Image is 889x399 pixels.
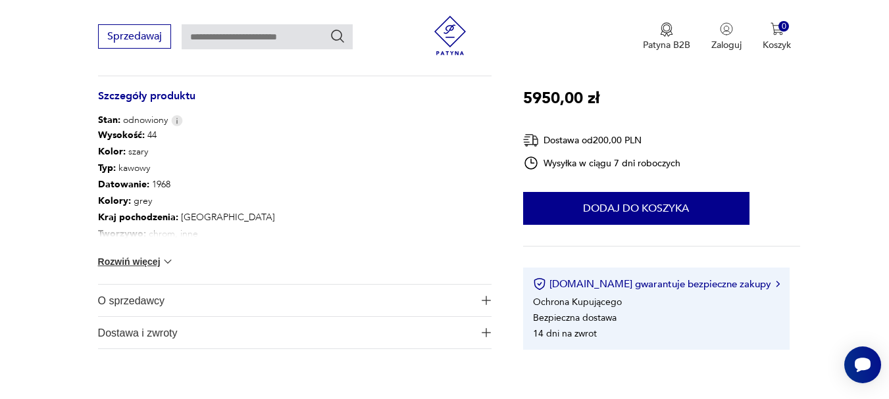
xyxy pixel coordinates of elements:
p: Koszyk [763,39,791,51]
a: Sprzedawaj [98,33,171,42]
b: Wysokość : [98,129,145,141]
span: O sprzedawcy [98,285,474,316]
li: Ochrona Kupującego [533,295,622,308]
p: 5950,00 zł [523,86,599,111]
div: Wysyłka w ciągu 7 dni roboczych [523,155,681,171]
button: Patyna B2B [643,22,690,51]
p: [GEOGRAPHIC_DATA] [98,209,275,225]
img: Ikonka użytkownika [720,22,733,35]
button: Szukaj [330,28,345,44]
span: odnowiony [98,114,168,127]
button: Ikona plusaDostawa i zwroty [98,317,492,348]
p: Patyna B2B [643,39,690,51]
img: Ikona koszyka [771,22,784,35]
b: Typ : [98,162,116,174]
b: Kolor: [98,145,126,158]
h3: Szczegóły produktu [98,92,492,114]
p: grey [98,193,275,209]
button: Zaloguj [711,22,742,51]
button: Dodaj do koszyka [523,192,749,225]
div: Dostawa od 200,00 PLN [523,132,681,149]
p: 1968 [98,176,275,193]
span: Dostawa i zwroty [98,317,474,348]
img: Info icon [171,115,183,126]
b: Tworzywo : [98,227,146,240]
img: chevron down [161,255,174,268]
b: Stan: [98,114,120,126]
p: 44 [98,127,275,143]
button: Ikona plusaO sprzedawcy [98,285,492,316]
img: Ikona medalu [660,22,673,37]
button: [DOMAIN_NAME] gwarantuje bezpieczne zakupy [533,277,780,291]
p: Zaloguj [711,39,742,51]
b: Datowanie : [98,178,149,191]
iframe: Smartsupp widget button [844,346,881,383]
a: Ikona medaluPatyna B2B [643,22,690,51]
div: 0 [778,21,790,32]
img: Patyna - sklep z meblami i dekoracjami vintage [430,16,470,55]
button: 0Koszyk [763,22,791,51]
img: Ikona plusa [482,296,491,305]
b: Kraj pochodzenia : [98,211,178,223]
p: chrom, inne [98,225,275,242]
button: Rozwiń więcej [98,255,174,268]
img: Ikona plusa [482,328,491,337]
li: Bezpieczna dostawa [533,311,617,323]
button: Sprzedawaj [98,24,171,49]
img: Ikona certyfikatu [533,277,546,291]
li: 14 dni na zwrot [533,327,597,339]
img: Ikona dostawy [523,132,539,149]
img: Ikona strzałki w prawo [776,281,780,287]
p: kawowy [98,160,275,176]
b: Kolory : [98,195,131,207]
p: szary [98,143,275,160]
